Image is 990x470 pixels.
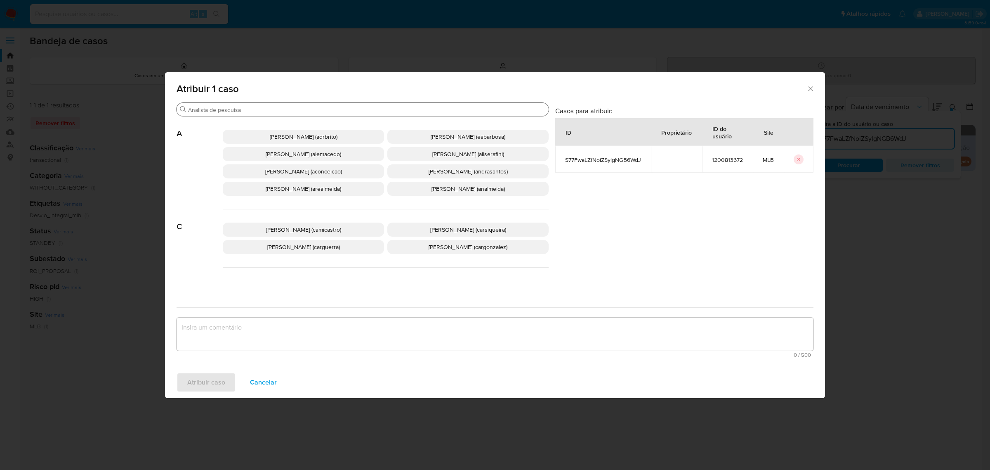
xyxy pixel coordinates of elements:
span: [PERSON_NAME] (adrbrito) [270,133,337,141]
span: [PERSON_NAME] (alemacedo) [266,150,341,158]
div: [PERSON_NAME] (carguerra) [223,240,384,254]
div: ID do usuário [702,119,752,146]
span: [PERSON_NAME] (camicastro) [266,226,341,234]
div: [PERSON_NAME] (arealmeida) [223,182,384,196]
div: Site [754,122,783,142]
span: MLB [763,156,774,164]
button: Procurar [180,106,186,113]
button: Fechar a janela [806,85,814,92]
input: Analista de pesquisa [188,106,545,114]
span: C [177,209,223,232]
span: [PERSON_NAME] (carsiqueira) [430,226,506,234]
div: [PERSON_NAME] (aconceicao) [223,164,384,178]
span: [PERSON_NAME] (aconceicao) [265,167,342,176]
span: [PERSON_NAME] (carguerra) [267,243,340,251]
span: Atribuir 1 caso [177,84,806,94]
span: [PERSON_NAME] (esbarbosa) [431,133,505,141]
span: [PERSON_NAME] (andrasantos) [429,167,508,176]
span: S77FwaLZfNoiZSylgNGB6WdJ [565,156,641,164]
span: Cancelar [250,373,277,392]
div: [PERSON_NAME] (cargonzalez) [387,240,549,254]
div: [PERSON_NAME] (carsiqueira) [387,223,549,237]
div: [PERSON_NAME] (camicastro) [223,223,384,237]
div: ID [556,122,581,142]
span: [PERSON_NAME] (allserafini) [432,150,504,158]
div: [PERSON_NAME] (adrbrito) [223,130,384,144]
div: [PERSON_NAME] (esbarbosa) [387,130,549,144]
button: Cancelar [239,373,288,392]
span: 1200813672 [712,156,743,164]
span: D [177,268,223,290]
span: [PERSON_NAME] (arealmeida) [266,185,341,193]
div: [PERSON_NAME] (alemacedo) [223,147,384,161]
span: [PERSON_NAME] (analmeida) [431,185,505,193]
span: A [177,116,223,139]
div: assign-modal [165,72,825,398]
div: [PERSON_NAME] (andrasantos) [387,164,549,178]
h3: Casos para atribuir: [555,107,813,115]
span: Máximo de 500 caracteres [179,352,811,358]
div: Proprietário [651,122,702,142]
span: [PERSON_NAME] (cargonzalez) [429,243,507,251]
div: [PERSON_NAME] (allserafini) [387,147,549,161]
button: icon-button [794,154,804,164]
div: [PERSON_NAME] (analmeida) [387,182,549,196]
